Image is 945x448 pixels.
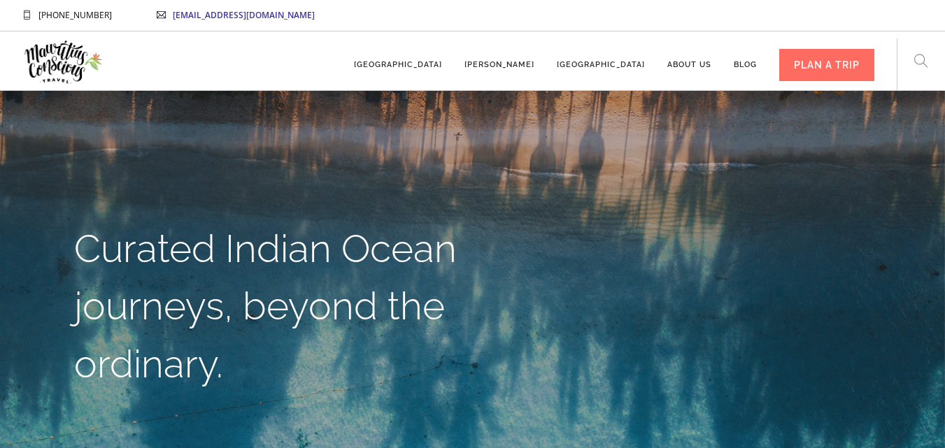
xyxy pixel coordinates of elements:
a: About us [667,39,711,78]
img: Mauritius Conscious Travel [22,36,104,88]
a: [EMAIL_ADDRESS][DOMAIN_NAME] [173,9,315,21]
a: PLAN A TRIP [779,39,874,78]
a: Blog [734,39,757,78]
a: [PERSON_NAME] [464,39,534,78]
a: [GEOGRAPHIC_DATA] [557,39,645,78]
div: PLAN A TRIP [779,49,874,81]
a: [GEOGRAPHIC_DATA] [354,39,442,78]
h1: Curated Indian Ocean journeys, beyond the ordinary. [74,220,462,393]
span: [PHONE_NUMBER] [38,9,112,21]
